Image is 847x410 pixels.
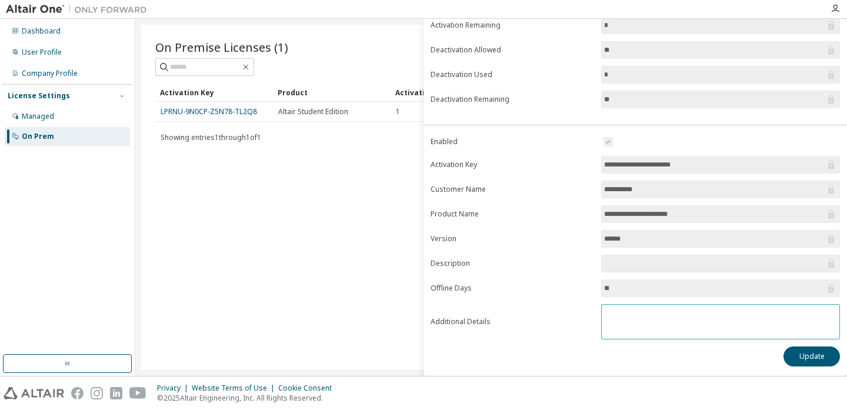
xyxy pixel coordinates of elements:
div: Cookie Consent [278,384,339,393]
div: License Settings [8,91,70,101]
span: Showing entries 1 through 1 of 1 [161,132,261,142]
label: Description [431,259,594,268]
label: Activation Key [431,160,594,169]
label: Deactivation Remaining [431,95,594,104]
img: Altair One [6,4,153,15]
div: User Profile [22,48,62,57]
span: 1 [396,107,400,116]
label: Version [431,234,594,244]
div: Dashboard [22,26,61,36]
span: On Premise Licenses (1) [155,39,288,55]
div: Privacy [157,384,192,393]
button: Update [783,346,840,366]
label: Additional Details [431,317,594,326]
a: LPRNU-9N0CP-Z5N78-TL2Q8 [161,106,257,116]
label: Offline Days [431,284,594,293]
img: facebook.svg [71,387,84,399]
img: linkedin.svg [110,387,122,399]
label: Product Name [431,209,594,219]
img: instagram.svg [91,387,103,399]
label: Deactivation Allowed [431,45,594,55]
label: Enabled [431,137,594,146]
div: Activation Key [160,83,268,102]
div: Managed [22,112,54,121]
span: Altair Student Edition [278,107,348,116]
div: Website Terms of Use [192,384,278,393]
div: Company Profile [22,69,78,78]
label: Activation Remaining [431,21,594,30]
p: © 2025 Altair Engineering, Inc. All Rights Reserved. [157,393,339,403]
div: Product [278,83,386,102]
div: Activation Allowed [395,83,503,102]
label: Deactivation Used [431,70,594,79]
label: Customer Name [431,185,594,194]
div: On Prem [22,132,54,141]
img: altair_logo.svg [4,387,64,399]
img: youtube.svg [129,387,146,399]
